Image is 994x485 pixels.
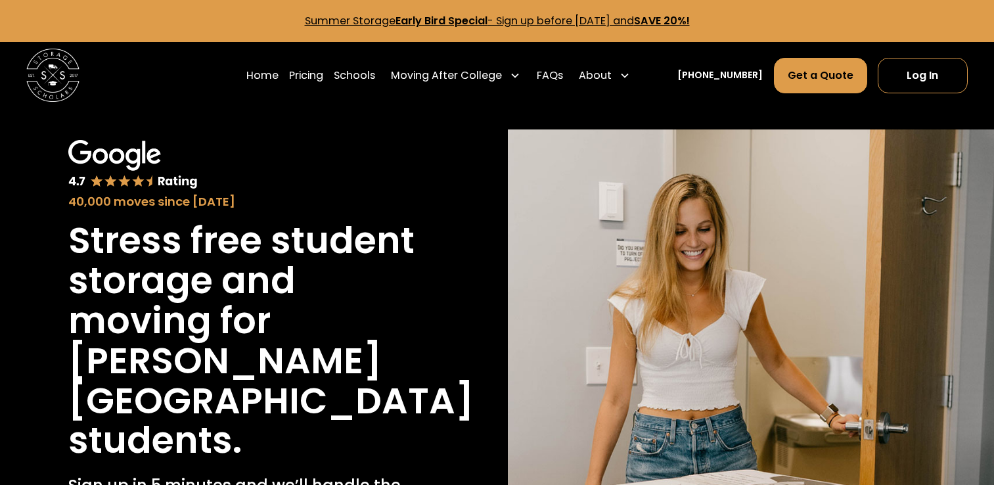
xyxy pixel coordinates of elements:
img: Storage Scholars main logo [26,49,79,102]
img: Google 4.7 star rating [68,140,198,189]
h1: students. [68,421,242,461]
strong: SAVE 20%! [634,13,690,28]
div: About [579,68,612,83]
a: Pricing [289,57,323,94]
div: Moving After College [391,68,502,83]
a: Schools [334,57,375,94]
div: About [574,57,635,94]
a: Log In [878,58,968,93]
h1: Stress free student storage and moving for [68,221,418,341]
h1: [PERSON_NAME][GEOGRAPHIC_DATA] [68,341,474,421]
a: Get a Quote [774,58,867,93]
div: 40,000 moves since [DATE] [68,193,418,210]
a: FAQs [537,57,563,94]
strong: Early Bird Special [395,13,487,28]
a: Summer StorageEarly Bird Special- Sign up before [DATE] andSAVE 20%! [305,13,690,28]
div: Moving After College [386,57,526,94]
a: Home [246,57,279,94]
a: [PHONE_NUMBER] [677,68,763,82]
